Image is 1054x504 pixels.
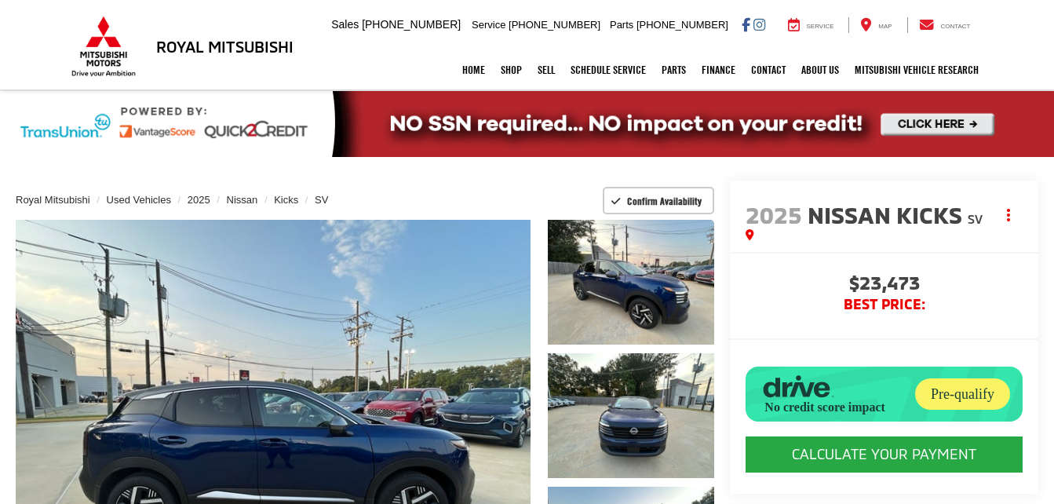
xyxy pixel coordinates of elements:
span: Service [472,19,505,31]
: CALCULATE YOUR PAYMENT [746,436,1023,473]
h3: Royal Mitsubishi [156,38,294,55]
span: Parts [610,19,633,31]
span: $23,473 [746,273,1023,297]
a: Shop [493,50,530,89]
span: Sales [331,18,359,31]
span: Service [807,23,834,30]
img: 2025 Nissan Kicks SV [546,219,716,347]
a: Parts: Opens in a new tab [654,50,694,89]
a: Map [848,17,903,33]
a: Schedule Service: Opens in a new tab [563,50,654,89]
a: Kicks [274,194,298,206]
a: Expand Photo 1 [548,220,714,345]
span: [PHONE_NUMBER] [362,18,461,31]
a: Home [454,50,493,89]
a: Contact [907,17,983,33]
a: 2025 [188,194,210,206]
a: Expand Photo 2 [548,353,714,478]
a: Facebook: Click to visit our Facebook page [742,18,750,31]
span: dropdown dots [1007,209,1010,221]
a: Sell [530,50,563,89]
a: SV [315,194,328,206]
span: [PHONE_NUMBER] [509,19,600,31]
img: Mitsubishi [68,16,139,77]
span: Nissan Kicks [808,200,968,228]
a: Contact [743,50,793,89]
a: Used Vehicles [107,194,171,206]
a: Nissan [227,194,258,206]
a: About Us [793,50,847,89]
a: Service [776,17,846,33]
button: Confirm Availability [603,187,715,214]
a: Finance [694,50,743,89]
img: 2025 Nissan Kicks SV [546,352,716,480]
span: 2025 [746,200,802,228]
button: Actions [995,201,1023,228]
span: Confirm Availability [627,195,702,207]
a: Instagram: Click to visit our Instagram page [753,18,765,31]
a: Mitsubishi Vehicle Research [847,50,987,89]
a: Royal Mitsubishi [16,194,90,206]
span: Map [878,23,892,30]
span: Contact [940,23,970,30]
span: SV [968,211,983,226]
span: [PHONE_NUMBER] [636,19,728,31]
span: BEST PRICE: [746,297,1023,312]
